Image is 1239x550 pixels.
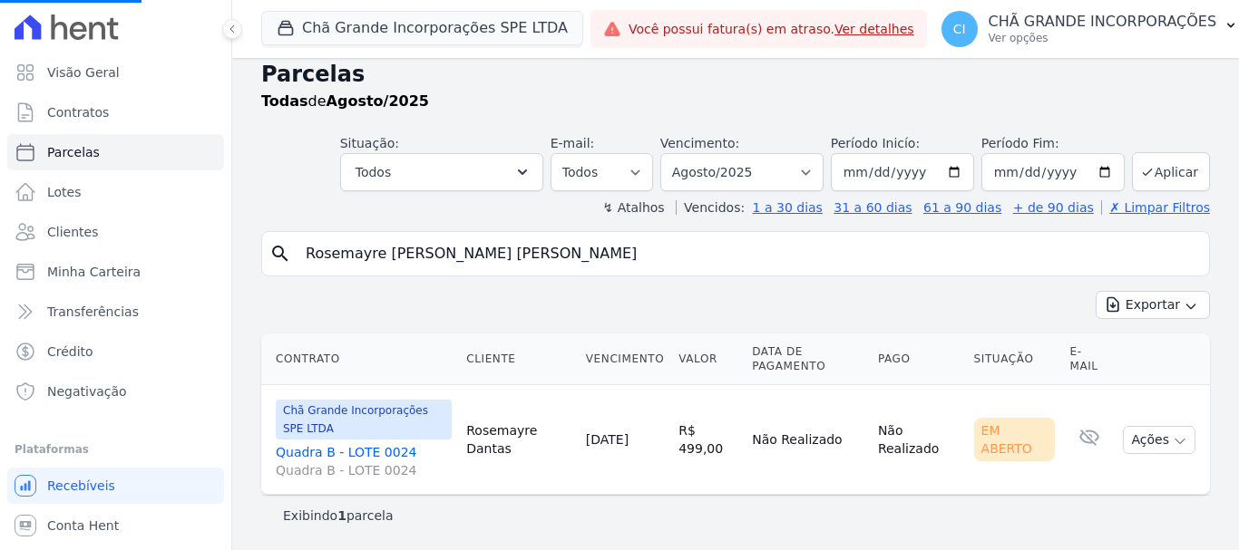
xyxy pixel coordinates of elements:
[283,507,394,525] p: Exibindo parcela
[753,200,823,215] a: 1 a 30 dias
[337,508,346,523] b: 1
[261,92,308,110] strong: Todas
[831,136,920,150] label: Período Inicío:
[676,200,745,215] label: Vencidos:
[47,516,119,535] span: Conta Hent
[1123,426,1195,454] button: Ações
[953,23,966,35] span: CI
[261,58,1210,91] h2: Parcelas
[7,214,224,250] a: Clientes
[459,333,579,385] th: Cliente
[7,94,224,130] a: Contratos
[356,161,391,183] span: Todos
[7,54,224,91] a: Visão Geral
[7,333,224,370] a: Crédito
[745,333,871,385] th: Data de Pagamento
[276,443,452,479] a: Quadra B - LOTE 0024Quadra B - LOTE 0024
[340,153,543,191] button: Todos
[871,385,967,495] td: Não Realizado
[981,134,1125,153] label: Período Fim:
[1062,333,1116,385] th: E-mail
[602,200,664,215] label: ↯ Atalhos
[340,136,399,150] label: Situação:
[269,243,291,265] i: search
[967,333,1063,385] th: Situação
[871,333,967,385] th: Pago
[586,432,629,447] a: [DATE]
[834,200,912,215] a: 31 a 60 dias
[1096,291,1210,319] button: Exportar
[579,333,671,385] th: Vencimento
[989,31,1217,45] p: Ver opções
[660,136,739,150] label: Vencimento:
[276,461,452,479] span: Quadra B - LOTE 0024
[47,183,82,201] span: Lotes
[47,382,127,400] span: Negativação
[47,63,120,82] span: Visão Geral
[974,418,1056,461] div: Em Aberto
[47,143,100,161] span: Parcelas
[1013,200,1094,215] a: + de 90 dias
[261,11,583,45] button: Chã Grande Incorporações SPE LTDA
[1101,200,1210,215] a: ✗ Limpar Filtros
[7,507,224,544] a: Conta Hent
[923,200,1001,215] a: 61 a 90 dias
[47,103,109,121] span: Contratos
[47,343,93,361] span: Crédito
[7,254,224,290] a: Minha Carteira
[834,22,914,36] a: Ver detalhes
[551,136,595,150] label: E-mail:
[276,400,452,439] span: Chã Grande Incorporações SPE LTDA
[7,468,224,504] a: Recebíveis
[15,439,217,460] div: Plataformas
[47,303,139,321] span: Transferências
[7,373,224,410] a: Negativação
[671,385,745,495] td: R$ 499,00
[7,294,224,330] a: Transferências
[47,223,98,241] span: Clientes
[745,385,871,495] td: Não Realizado
[261,91,429,112] p: de
[47,477,115,495] span: Recebíveis
[1132,152,1210,191] button: Aplicar
[459,385,579,495] td: Rosemayre Dantas
[989,13,1217,31] p: CHÃ GRANDE INCORPORAÇÕES
[47,263,141,281] span: Minha Carteira
[261,333,459,385] th: Contrato
[7,134,224,170] a: Parcelas
[327,92,429,110] strong: Agosto/2025
[295,236,1202,272] input: Buscar por nome do lote ou do cliente
[7,174,224,210] a: Lotes
[671,333,745,385] th: Valor
[629,20,914,39] span: Você possui fatura(s) em atraso.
